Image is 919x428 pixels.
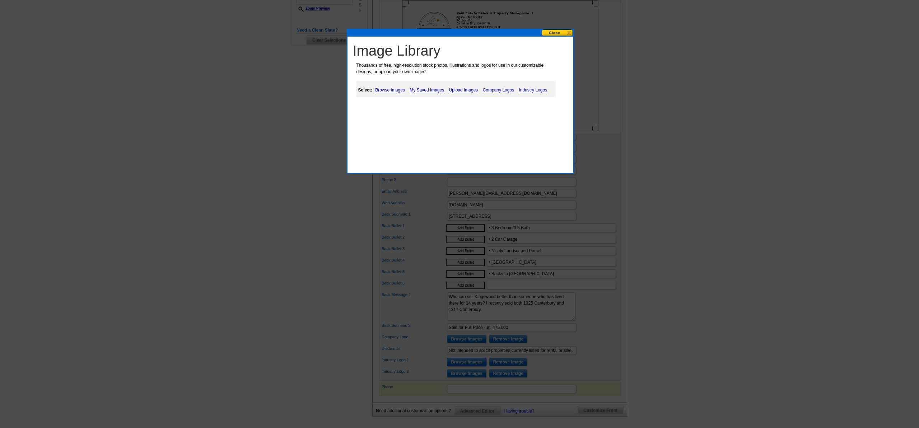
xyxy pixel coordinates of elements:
[775,261,919,428] iframe: LiveChat chat widget
[373,86,407,94] a: Browse Images
[481,86,516,94] a: Company Logos
[408,86,446,94] a: My Saved Images
[447,86,480,94] a: Upload Images
[517,86,549,94] a: Industry Logos
[353,62,558,75] p: Thousands of free, high-resolution stock photos, illustrations and logos for use in our customiza...
[353,42,572,59] h1: Image Library
[358,88,372,93] strong: Select:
